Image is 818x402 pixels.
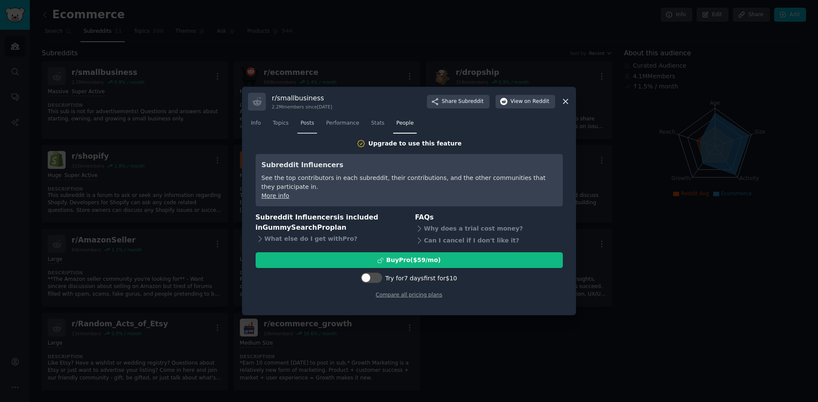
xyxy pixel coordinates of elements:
[323,117,362,134] a: Performance
[248,117,264,134] a: Info
[510,98,549,105] span: View
[256,212,403,233] h3: Subreddit Influencers is included in plan
[415,222,563,234] div: Why does a trial cost money?
[262,223,330,231] span: GummySearch Pro
[272,104,332,110] div: 2.2M members since [DATE]
[297,117,317,134] a: Posts
[251,120,261,127] span: Info
[300,120,314,127] span: Posts
[262,174,557,191] div: See the top contributors in each subreddit, their contributions, and the other communities that t...
[393,117,417,134] a: People
[273,120,288,127] span: Topics
[415,212,563,223] h3: FAQs
[369,139,462,148] div: Upgrade to use this feature
[396,120,414,127] span: People
[427,95,490,108] button: ShareSubreddit
[256,233,403,245] div: What else do I get with Pro ?
[262,192,289,199] a: More info
[272,94,332,103] h3: r/ smallbusiness
[256,252,563,268] button: BuyPro($59/mo)
[415,234,563,246] div: Can I cancel if I don't like it?
[270,117,291,134] a: Topics
[326,120,359,127] span: Performance
[442,98,484,105] span: Share
[385,274,457,283] div: Try for 7 days first for $10
[458,98,484,105] span: Subreddit
[495,95,555,108] button: Viewon Reddit
[368,117,387,134] a: Stats
[386,256,441,265] div: Buy Pro ($ 59 /mo )
[376,292,442,298] a: Compare all pricing plans
[371,120,384,127] span: Stats
[262,160,557,171] h3: Subreddit Influencers
[524,98,549,105] span: on Reddit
